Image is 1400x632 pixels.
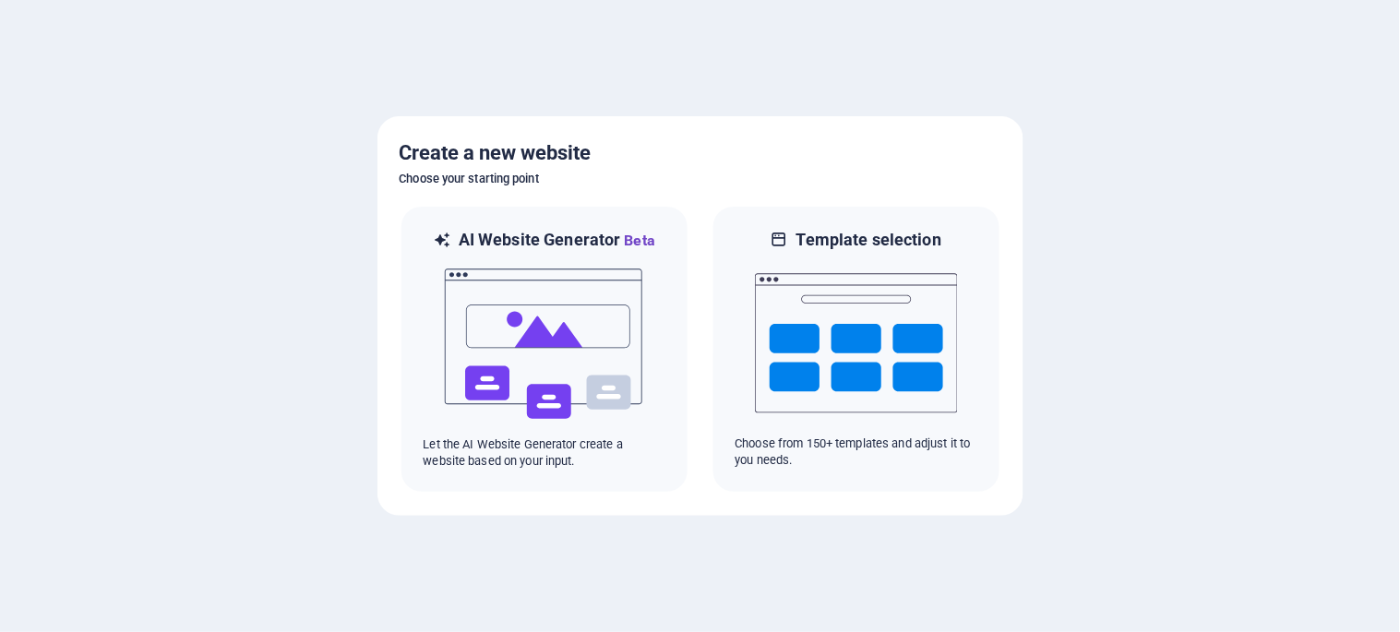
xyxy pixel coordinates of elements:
span: Beta [621,232,656,249]
h6: Template selection [796,229,941,251]
h5: Create a new website [400,138,1001,168]
div: AI Website GeneratorBetaaiLet the AI Website Generator create a website based on your input. [400,205,689,494]
h6: Choose your starting point [400,168,1001,190]
p: Choose from 150+ templates and adjust it to you needs. [736,435,977,469]
div: Template selectionChoose from 150+ templates and adjust it to you needs. [712,205,1001,494]
img: ai [443,252,646,436]
p: Let the AI Website Generator create a website based on your input. [424,436,665,470]
h6: AI Website Generator [459,229,655,252]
